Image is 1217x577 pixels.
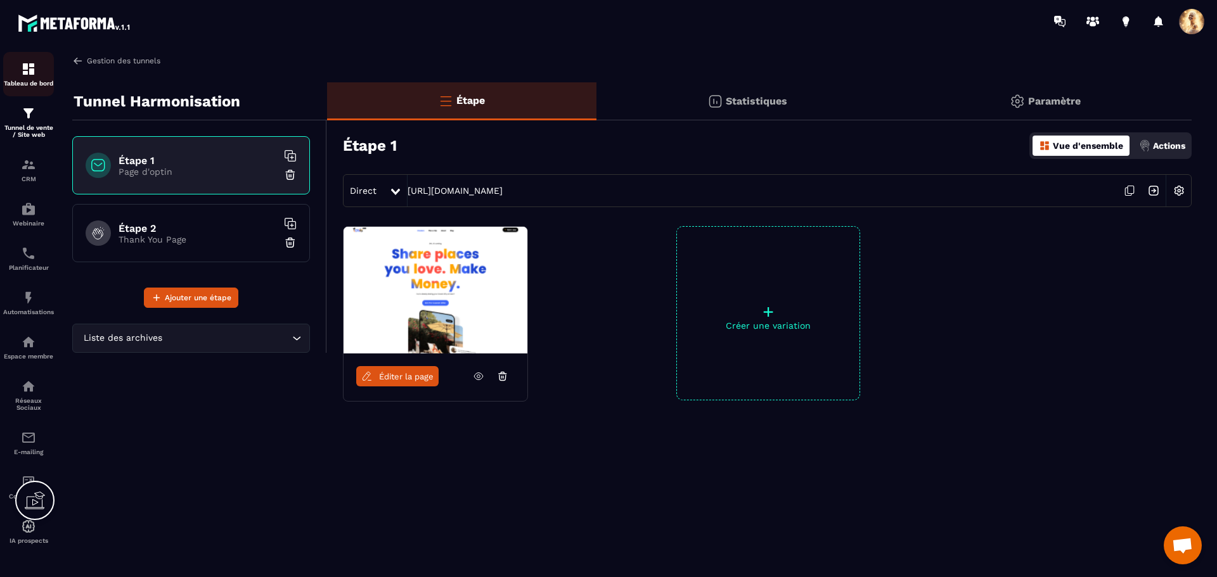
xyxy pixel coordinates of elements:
a: automationsautomationsWebinaire [3,192,54,236]
a: Gestion des tunnels [72,55,160,67]
p: Tableau de bord [3,80,54,87]
p: Planificateur [3,264,54,271]
p: Actions [1153,141,1185,151]
p: Vue d'ensemble [1053,141,1123,151]
img: automations [21,519,36,534]
img: formation [21,106,36,121]
button: Ajouter une étape [144,288,238,308]
p: Étape [456,94,485,106]
p: + [677,303,860,320]
p: E-mailing [3,448,54,455]
p: Webinaire [3,220,54,227]
img: arrow-next.bcc2205e.svg [1142,179,1166,203]
p: Tunnel de vente / Site web [3,124,54,138]
a: formationformationTableau de bord [3,52,54,96]
p: Comptabilité [3,493,54,500]
input: Search for option [165,331,289,345]
img: social-network [21,379,36,394]
h3: Étape 1 [343,137,397,155]
h6: Étape 2 [119,222,277,234]
img: arrow [72,55,84,67]
div: Search for option [72,324,310,353]
p: Espace membre [3,353,54,360]
img: automations [21,201,36,217]
img: automations [21,290,36,305]
img: actions.d6e523a2.png [1139,140,1150,151]
img: trash [284,168,297,181]
a: formationformationCRM [3,148,54,192]
img: automations [21,334,36,350]
img: accountant [21,474,36,490]
img: bars-o.4a397970.svg [438,93,453,108]
a: accountantaccountantComptabilité [3,465,54,509]
span: Direct [350,186,377,196]
a: emailemailE-mailing [3,421,54,465]
a: Ouvrir le chat [1164,526,1202,564]
a: [URL][DOMAIN_NAME] [408,186,503,196]
p: Réseaux Sociaux [3,397,54,411]
p: CRM [3,175,54,182]
p: Tunnel Harmonisation [74,89,240,114]
a: Éditer la page [356,366,439,386]
img: setting-w.858f3a88.svg [1167,179,1191,203]
p: Statistiques [726,95,787,107]
img: dashboard-orange.40269519.svg [1039,140,1050,151]
p: Automatisations [3,308,54,315]
img: setting-gr.5f69749f.svg [1010,94,1025,109]
span: Liste des archives [80,331,165,345]
a: schedulerschedulerPlanificateur [3,236,54,281]
a: social-networksocial-networkRéseaux Sociaux [3,369,54,421]
img: formation [21,157,36,172]
img: image [344,227,527,353]
span: Éditer la page [379,372,434,381]
h6: Étape 1 [119,155,277,167]
img: email [21,430,36,445]
img: scheduler [21,246,36,261]
a: automationsautomationsEspace membre [3,325,54,369]
p: IA prospects [3,537,54,544]
img: trash [284,236,297,249]
span: Ajouter une étape [165,291,231,304]
p: Créer une variation [677,320,860,331]
img: logo [18,11,132,34]
p: Thank You Page [119,234,277,244]
a: formationformationTunnel de vente / Site web [3,96,54,148]
a: automationsautomationsAutomatisations [3,281,54,325]
img: formation [21,61,36,77]
p: Page d'optin [119,167,277,177]
p: Paramètre [1028,95,1081,107]
img: stats.20deebd0.svg [707,94,723,109]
